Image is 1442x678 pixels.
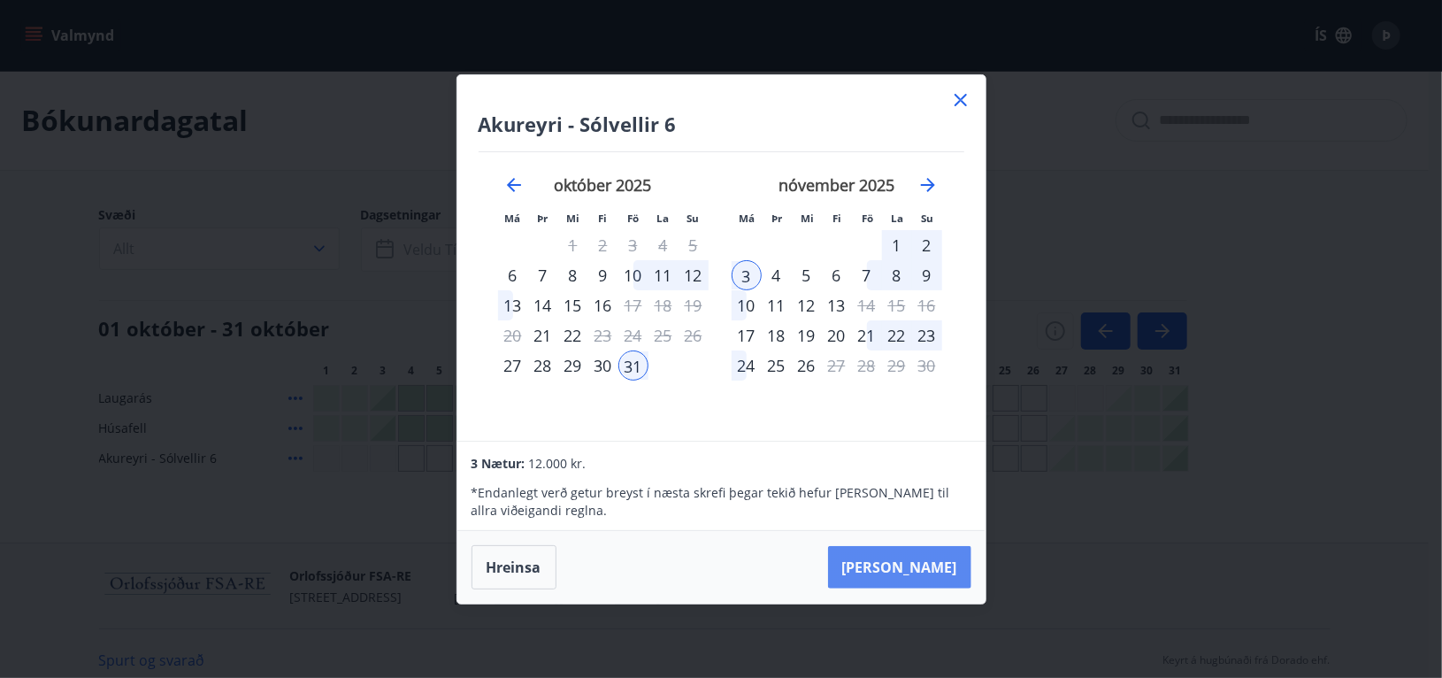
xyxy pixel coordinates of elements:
[648,260,679,290] div: 11
[792,290,822,320] div: 12
[498,290,528,320] div: 13
[503,174,525,196] div: Move backward to switch to the previous month.
[792,351,822,381] div: 26
[472,545,556,589] button: Hreinsa
[618,260,648,290] td: Choose föstudagur, 10. október 2025 as your check-in date. It’s available.
[792,320,822,351] td: Choose miðvikudagur, 19. nóvember 2025 as your check-in date. It’s available.
[558,230,588,260] td: Not available. miðvikudagur, 1. október 2025
[657,212,670,225] small: La
[538,212,548,225] small: Þr
[882,230,912,260] td: Selected. laugardagur, 1. nóvember 2025
[779,174,894,196] strong: nóvember 2025
[588,320,618,351] td: Choose fimmtudagur, 23. október 2025 as your check-in date. It’s available.
[882,290,912,320] td: Not available. laugardagur, 15. nóvember 2025
[472,455,525,472] span: 3 Nætur:
[679,260,709,290] div: 12
[762,351,792,381] div: 25
[852,260,882,290] td: Choose föstudagur, 7. nóvember 2025 as your check-in date. It’s available.
[648,230,679,260] td: Not available. laugardagur, 4. október 2025
[852,260,882,290] div: 7
[822,260,852,290] div: 6
[528,260,558,290] div: 7
[558,290,588,320] td: Choose miðvikudagur, 15. október 2025 as your check-in date. It’s available.
[498,260,528,290] div: Aðeins innritun í boði
[498,260,528,290] td: Choose mánudagur, 6. október 2025 as your check-in date. It’s available.
[762,351,792,381] td: Choose þriðjudagur, 25. nóvember 2025 as your check-in date. It’s available.
[588,230,618,260] td: Not available. fimmtudagur, 2. október 2025
[762,320,792,351] td: Choose þriðjudagur, 18. nóvember 2025 as your check-in date. It’s available.
[732,351,762,381] td: Choose mánudagur, 24. nóvember 2025 as your check-in date. It’s available.
[882,320,912,351] td: Choose laugardagur, 22. nóvember 2025 as your check-in date. It’s available.
[529,455,587,472] span: 12.000 kr.
[852,351,882,381] td: Not available. föstudagur, 28. nóvember 2025
[762,290,792,320] td: Choose þriðjudagur, 11. nóvember 2025 as your check-in date. It’s available.
[588,290,618,320] div: 16
[762,260,792,290] div: 4
[732,260,762,290] div: 3
[732,290,762,320] td: Choose mánudagur, 10. nóvember 2025 as your check-in date. It’s available.
[618,290,648,320] td: Choose föstudagur, 17. október 2025 as your check-in date. It’s available.
[679,320,709,351] td: Not available. sunnudagur, 26. október 2025
[618,290,648,320] div: Aðeins útritun í boði
[762,260,792,290] td: Choose þriðjudagur, 4. nóvember 2025 as your check-in date. It’s available.
[792,320,822,351] div: 19
[912,351,942,381] td: Not available. sunnudagur, 30. nóvember 2025
[618,351,648,381] td: Selected as start date. föstudagur, 31. október 2025
[679,260,709,290] td: Choose sunnudagur, 12. október 2025 as your check-in date. It’s available.
[882,260,912,290] td: Choose laugardagur, 8. nóvember 2025 as your check-in date. It’s available.
[528,320,558,351] div: Aðeins innritun í boði
[822,320,852,351] td: Choose fimmtudagur, 20. nóvember 2025 as your check-in date. It’s available.
[558,351,588,381] td: Choose miðvikudagur, 29. október 2025 as your check-in date. It’s available.
[558,351,588,381] div: 29
[882,230,912,260] div: 1
[627,212,639,225] small: Fö
[822,290,852,320] div: 13
[772,212,783,225] small: Þr
[618,260,648,290] div: 10
[822,260,852,290] td: Choose fimmtudagur, 6. nóvember 2025 as your check-in date. It’s available.
[762,320,792,351] div: 18
[498,290,528,320] td: Choose mánudagur, 13. október 2025 as your check-in date. It’s available.
[687,212,700,225] small: Su
[566,212,579,225] small: Mi
[912,320,942,351] td: Choose sunnudagur, 23. nóvember 2025 as your check-in date. It’s available.
[498,320,528,351] td: Not available. mánudagur, 20. október 2025
[852,320,882,351] div: 21
[555,174,652,196] strong: október 2025
[732,320,762,351] td: Choose mánudagur, 17. nóvember 2025 as your check-in date. It’s available.
[822,351,852,381] td: Choose fimmtudagur, 27. nóvember 2025 as your check-in date. It’s available.
[679,290,709,320] td: Not available. sunnudagur, 19. október 2025
[912,230,942,260] td: Selected. sunnudagur, 2. nóvember 2025
[528,290,558,320] td: Choose þriðjudagur, 14. október 2025 as your check-in date. It’s available.
[588,351,618,381] td: Choose fimmtudagur, 30. október 2025 as your check-in date. It’s available.
[648,290,679,320] td: Not available. laugardagur, 18. október 2025
[479,152,964,420] div: Calendar
[648,260,679,290] td: Choose laugardagur, 11. október 2025 as your check-in date. It’s available.
[792,260,822,290] td: Choose miðvikudagur, 5. nóvember 2025 as your check-in date. It’s available.
[588,351,618,381] div: 30
[833,212,842,225] small: Fi
[822,351,852,381] div: Aðeins útritun í boði
[912,260,942,290] div: 9
[922,212,934,225] small: Su
[792,351,822,381] td: Choose miðvikudagur, 26. nóvember 2025 as your check-in date. It’s available.
[792,290,822,320] td: Choose miðvikudagur, 12. nóvember 2025 as your check-in date. It’s available.
[792,260,822,290] div: 5
[528,290,558,320] div: 14
[852,290,882,320] div: Aðeins útritun í boði
[852,290,882,320] td: Choose föstudagur, 14. nóvember 2025 as your check-in date. It’s available.
[822,290,852,320] td: Choose fimmtudagur, 13. nóvember 2025 as your check-in date. It’s available.
[828,546,971,589] button: [PERSON_NAME]
[822,320,852,351] div: 20
[762,290,792,320] div: 11
[528,351,558,381] div: 28
[558,260,588,290] div: 8
[618,351,648,381] div: 31
[679,230,709,260] td: Not available. sunnudagur, 5. október 2025
[882,320,912,351] div: 22
[892,212,904,225] small: La
[732,320,762,351] div: Aðeins innritun í boði
[912,320,942,351] div: 23
[912,260,942,290] td: Choose sunnudagur, 9. nóvember 2025 as your check-in date. It’s available.
[912,290,942,320] td: Not available. sunnudagur, 16. nóvember 2025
